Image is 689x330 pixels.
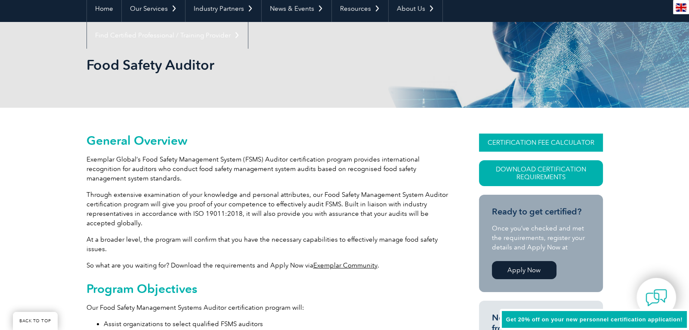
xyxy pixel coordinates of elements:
[104,319,448,329] li: Assist organizations to select qualified FSMS auditors
[87,303,448,312] p: Our Food Safety Management Systems Auditor certification program will:
[676,3,686,12] img: en
[87,155,448,183] p: Exemplar Global’s Food Safety Management System (FSMS) Auditor certification program provides int...
[87,134,448,147] h2: General Overview
[87,282,448,296] h2: Program Objectives
[479,160,603,186] a: Download Certification Requirements
[492,224,590,252] p: Once you’ve checked and met the requirements, register your details and Apply Now at
[13,312,58,330] a: BACK TO TOP
[87,22,248,49] a: Find Certified Professional / Training Provider
[646,287,667,308] img: contact-chat.png
[313,262,377,269] a: Exemplar Community
[87,235,448,254] p: At a broader level, the program will confirm that you have the necessary capabilities to effectiv...
[479,134,603,152] a: CERTIFICATION FEE CALCULATOR
[87,261,448,270] p: So what are you waiting for? Download the requirements and Apply Now via .
[492,206,590,217] h3: Ready to get certified?
[87,190,448,228] p: Through extensive examination of your knowledge and personal attributes, our Food Safety Manageme...
[492,261,556,279] a: Apply Now
[87,56,417,73] h1: Food Safety Auditor
[506,316,683,323] span: Get 20% off on your new personnel certification application!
